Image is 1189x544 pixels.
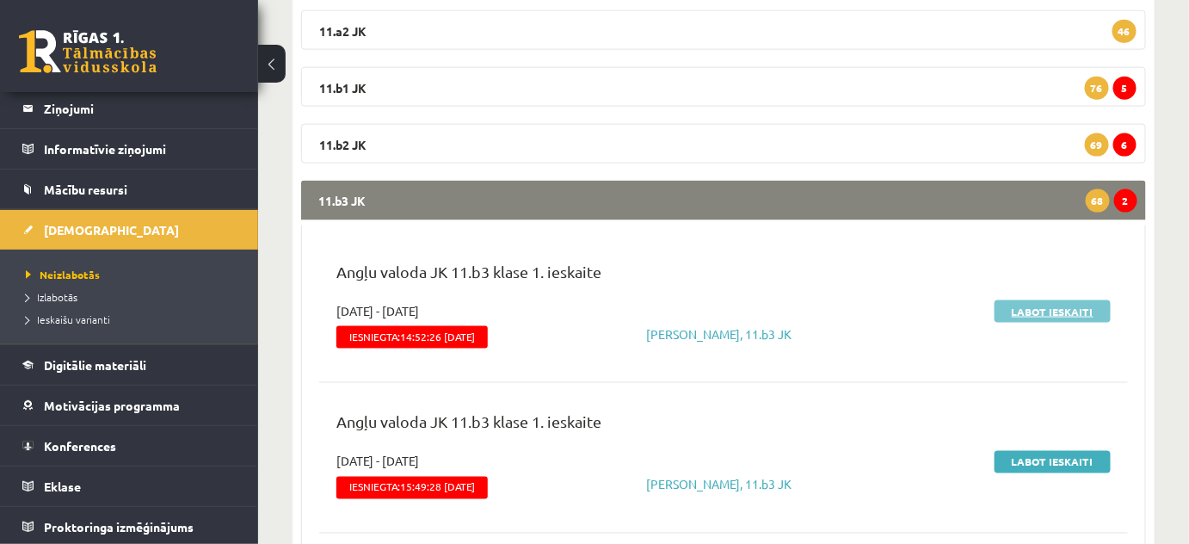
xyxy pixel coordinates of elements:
span: [DATE] - [DATE] [336,302,419,320]
a: Eklase [22,467,237,506]
span: Motivācijas programma [44,398,180,413]
span: 2 [1114,189,1137,213]
span: [DEMOGRAPHIC_DATA] [44,222,179,238]
legend: Ziņojumi [44,89,237,128]
legend: Informatīvie ziņojumi [44,129,237,169]
span: Iesniegta: [336,326,488,349]
a: Neizlabotās [26,267,241,282]
a: Labot ieskaiti [995,300,1111,323]
span: Digitālie materiāli [44,357,146,373]
span: 5 [1113,77,1137,100]
p: Angļu valoda JK 11.b3 klase 1. ieskaite [336,260,1111,292]
span: 6 [1113,133,1137,157]
a: Labot ieskaiti [995,451,1111,473]
a: [DEMOGRAPHIC_DATA] [22,210,237,250]
a: Digitālie materiāli [22,345,237,385]
a: Mācību resursi [22,170,237,209]
legend: 11.b3 JK [301,181,1146,220]
a: Rīgas 1. Tālmācības vidusskola [19,30,157,73]
p: Angļu valoda JK 11.b3 klase 1. ieskaite [336,411,1111,442]
span: 14:52:26 [DATE] [400,331,475,343]
span: Eklase [44,479,81,494]
span: Proktoringa izmēģinājums [44,519,194,535]
span: 46 [1112,20,1137,43]
span: 68 [1086,189,1110,213]
legend: 11.b1 JK [301,67,1146,107]
span: 15:49:28 [DATE] [400,481,475,493]
span: Mācību resursi [44,182,127,197]
a: [PERSON_NAME], 11.b3 JK [646,326,792,342]
span: [DATE] - [DATE] [336,453,419,471]
legend: 11.b2 JK [301,124,1146,164]
span: 76 [1085,77,1109,100]
legend: 11.a2 JK [301,10,1146,50]
a: Informatīvie ziņojumi [22,129,237,169]
span: 69 [1085,133,1109,157]
span: Ieskaišu varianti [26,312,110,326]
span: Izlabotās [26,290,77,304]
a: [PERSON_NAME], 11.b3 JK [646,477,792,492]
a: Izlabotās [26,289,241,305]
span: Neizlabotās [26,268,100,281]
a: Ieskaišu varianti [26,312,241,327]
a: Ziņojumi [22,89,237,128]
a: Konferences [22,426,237,466]
span: Iesniegta: [336,477,488,499]
a: Motivācijas programma [22,386,237,425]
span: Konferences [44,438,116,454]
